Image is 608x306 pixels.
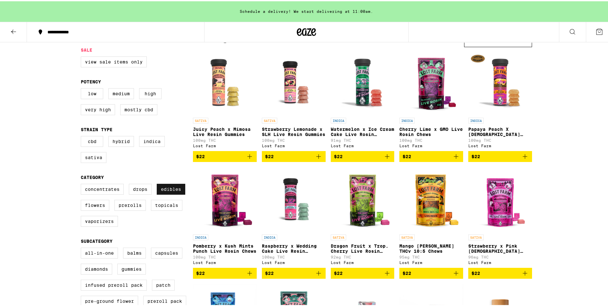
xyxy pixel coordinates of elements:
[399,150,463,161] button: Add to bag
[468,166,532,230] img: Lost Farm - Strawberry x Pink Jesus Live Resin Chews - 100mg
[399,49,463,113] img: Lost Farm - Cherry Lime x GMO Live Rosin Chews
[399,267,463,277] button: Add to bag
[129,183,152,193] label: Drops
[331,49,395,150] a: Open page for Watermelon x Ice Cream Cake Live Rosin Gummies from Lost Farm
[193,49,257,113] img: Lost Farm - Juicy Peach x Mimosa Live Resin Gummies
[331,137,395,141] p: 91mg THC
[81,215,118,225] label: Vaporizers
[81,151,106,162] label: Sativa
[151,246,182,257] label: Capsules
[81,237,112,242] legend: Subcategory
[331,142,395,147] div: Lost Farm
[262,259,326,263] div: Lost Farm
[331,166,395,267] a: Open page for Dragon Fruit x Trop. Cherry Live Rosin Chews from Lost Farm
[157,183,185,193] label: Edibles
[331,259,395,263] div: Lost Farm
[108,87,134,98] label: Medium
[399,125,463,136] p: Cherry Lime x GMO Live Rosin Chews
[81,55,147,66] label: View Sale Items Only
[81,278,147,289] label: Infused Preroll Pack
[265,269,274,275] span: $22
[331,166,395,230] img: Lost Farm - Dragon Fruit x Trop. Cherry Live Rosin Chews
[262,150,326,161] button: Add to bag
[399,166,463,230] img: Lost Farm - Mango Jack Herer THCv 10:5 Chews
[468,137,532,141] p: 100mg THC
[81,246,118,257] label: All-In-One
[193,166,257,267] a: Open page for Pomberry x Kush Mints Punch Live Rosin Chews from Lost Farm
[81,183,124,193] label: Concentrates
[468,49,532,150] a: Open page for Papaya Peach X Hindu Kush Resin 100mg from Lost Farm
[262,242,326,252] p: Raspberry x Wedding Cake Live Resin Gummies
[193,142,257,147] div: Lost Farm
[331,233,346,239] p: SATIVA
[471,153,480,158] span: $22
[193,150,257,161] button: Add to bag
[331,254,395,258] p: 92mg THC
[81,46,92,51] legend: Sale
[331,125,395,136] p: Watermelon x Ice Cream Cake Live Rosin Gummies
[81,103,115,114] label: Very High
[471,269,480,275] span: $22
[81,87,103,98] label: Low
[334,269,343,275] span: $22
[196,153,205,158] span: $22
[399,166,463,267] a: Open page for Mango Jack Herer THCv 10:5 Chews from Lost Farm
[262,254,326,258] p: 100mg THC
[262,125,326,136] p: Strawberry Lemonade x SLH Live Resin Gummies
[193,242,257,252] p: Pomberry x Kush Mints Punch Live Rosin Chews
[81,294,138,305] label: Pre-ground Flower
[468,116,484,122] p: INDICA
[468,254,532,258] p: 96mg THC
[81,262,112,273] label: Diamonds
[468,125,532,136] p: Papaya Peach X [DEMOGRAPHIC_DATA] Kush Resin 100mg
[468,166,532,267] a: Open page for Strawberry x Pink Jesus Live Resin Chews - 100mg from Lost Farm
[331,242,395,252] p: Dragon Fruit x Trop. Cherry Live Rosin Chews
[262,166,326,230] img: Lost Farm - Raspberry x Wedding Cake Live Resin Gummies
[399,116,415,122] p: INDICA
[143,294,186,305] label: Preroll Pack
[399,242,463,252] p: Mango [PERSON_NAME] THCv 10:5 Chews
[120,103,157,114] label: Mostly CBD
[193,116,208,122] p: SATIVA
[193,125,257,136] p: Juicy Peach x Mimosa Live Resin Gummies
[193,49,257,150] a: Open page for Juicy Peach x Mimosa Live Resin Gummies from Lost Farm
[399,142,463,147] div: Lost Farm
[468,259,532,263] div: Lost Farm
[196,269,205,275] span: $22
[117,262,146,273] label: Gummies
[399,137,463,141] p: 100mg THC
[262,49,326,113] img: Lost Farm - Strawberry Lemonade x SLH Live Resin Gummies
[139,135,165,146] label: Indica
[403,269,411,275] span: $22
[262,166,326,267] a: Open page for Raspberry x Wedding Cake Live Resin Gummies from Lost Farm
[468,267,532,277] button: Add to bag
[468,242,532,252] p: Strawberry x Pink [DEMOGRAPHIC_DATA] Live Resin Chews - 100mg
[152,278,175,289] label: Patch
[468,142,532,147] div: Lost Farm
[193,254,257,258] p: 100mg THC
[151,199,182,209] label: Topicals
[262,116,277,122] p: SATIVA
[193,166,257,230] img: Lost Farm - Pomberry x Kush Mints Punch Live Rosin Chews
[331,116,346,122] p: INDICA
[123,246,146,257] label: Balms
[81,78,101,83] legend: Potency
[262,267,326,277] button: Add to bag
[334,153,343,158] span: $22
[81,126,112,131] legend: Strain Type
[193,233,208,239] p: INDICA
[193,267,257,277] button: Add to bag
[399,49,463,150] a: Open page for Cherry Lime x GMO Live Rosin Chews from Lost Farm
[81,135,103,146] label: CBD
[399,254,463,258] p: 95mg THC
[81,199,109,209] label: Flowers
[399,259,463,263] div: Lost Farm
[331,150,395,161] button: Add to bag
[108,135,134,146] label: Hybrid
[139,87,162,98] label: High
[193,137,257,141] p: 100mg THC
[331,49,395,113] img: Lost Farm - Watermelon x Ice Cream Cake Live Rosin Gummies
[399,233,415,239] p: SATIVA
[403,153,411,158] span: $22
[468,233,484,239] p: SATIVA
